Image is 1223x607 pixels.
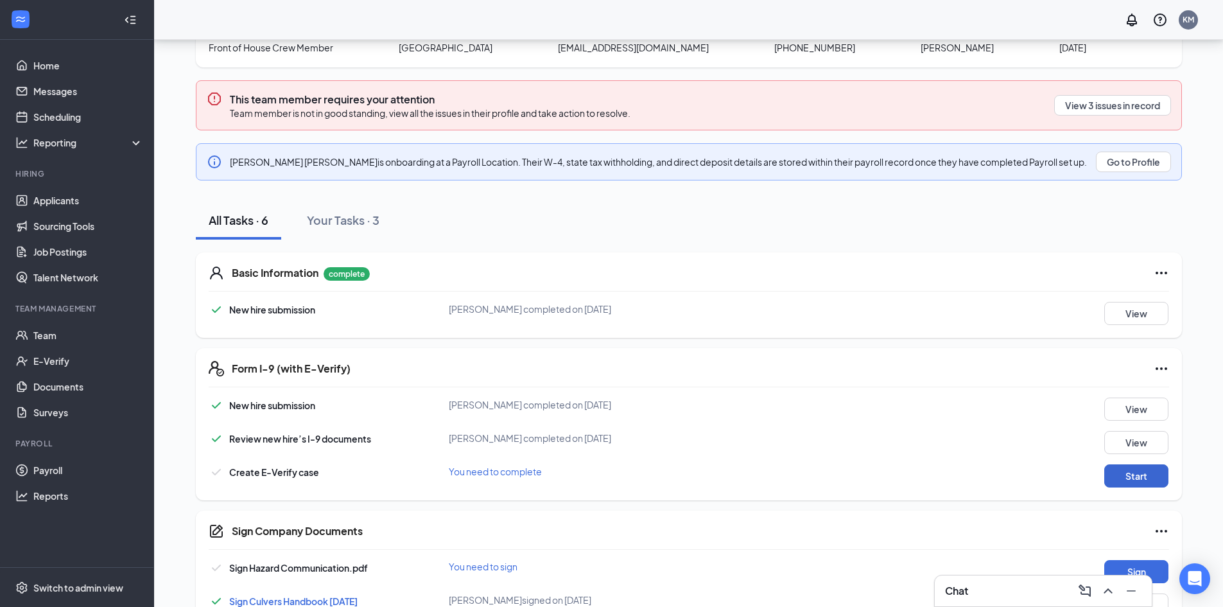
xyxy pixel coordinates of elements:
svg: FormI9EVerifyIcon [209,361,224,376]
h3: This team member requires your attention [230,92,630,107]
span: [DATE] [1059,40,1086,55]
svg: Collapse [124,13,137,26]
a: Documents [33,374,143,400]
div: Open Intercom Messenger [1179,563,1210,594]
div: All Tasks · 6 [209,212,268,228]
svg: Settings [15,581,28,594]
svg: User [209,265,224,281]
a: Surveys [33,400,143,425]
h3: Chat [945,584,968,598]
svg: Ellipses [1154,361,1169,376]
a: Messages [33,78,143,104]
div: [PERSON_NAME] signed on [DATE] [449,594,769,606]
a: Scheduling [33,104,143,130]
h5: Sign Company Documents [232,524,363,538]
span: [PERSON_NAME] [921,40,994,55]
button: Minimize [1121,581,1141,601]
span: [PERSON_NAME] completed on [DATE] [449,303,611,315]
svg: Ellipses [1154,265,1169,281]
a: Talent Network [33,265,143,290]
div: Payroll [15,438,141,449]
svg: Info [207,154,222,170]
button: View [1104,431,1168,454]
div: Team Management [15,303,141,314]
button: View [1104,302,1168,325]
button: ComposeMessage [1075,581,1095,601]
svg: Checkmark [209,464,224,480]
svg: Minimize [1123,583,1139,599]
div: KM [1183,14,1194,25]
svg: Analysis [15,136,28,149]
svg: Error [207,91,222,107]
span: [PHONE_NUMBER] [774,40,855,55]
span: Review new hire’s I-9 documents [229,433,371,444]
svg: ChevronUp [1100,583,1116,599]
span: [GEOGRAPHIC_DATA] [399,40,492,55]
h5: Basic Information [232,266,318,280]
a: Sign Culvers Handbook [DATE] [229,595,358,607]
svg: Ellipses [1154,523,1169,539]
button: Start [1104,464,1168,488]
svg: ComposeMessage [1077,583,1093,599]
h5: Form I-9 (with E-Verify) [232,362,351,376]
svg: Checkmark [209,302,224,317]
button: Go to Profile [1096,152,1171,172]
span: [EMAIL_ADDRESS][DOMAIN_NAME] [558,40,709,55]
span: [PERSON_NAME] completed on [DATE] [449,399,611,410]
a: Home [33,53,143,78]
div: You need to sign [449,560,769,573]
svg: Notifications [1124,12,1140,28]
span: You need to complete [449,466,542,477]
span: New hire submission [229,400,315,411]
a: Job Postings [33,239,143,265]
a: Reports [33,483,143,509]
a: Applicants [33,188,143,213]
span: New hire submission [229,304,315,315]
svg: WorkstreamLogo [14,13,27,26]
a: Payroll [33,457,143,483]
div: Your Tasks · 3 [307,212,379,228]
span: [PERSON_NAME] [PERSON_NAME] is onboarding at a Payroll Location. Their W-4, state tax withholding... [230,156,1087,168]
svg: CompanyDocumentIcon [209,523,224,539]
svg: QuestionInfo [1152,12,1168,28]
button: ChevronUp [1098,581,1118,601]
button: View 3 issues in record [1054,95,1171,116]
svg: Checkmark [209,398,224,413]
div: Hiring [15,168,141,179]
span: Create E-Verify case [229,466,319,478]
svg: Checkmark [209,560,224,576]
a: E-Verify [33,348,143,374]
div: Switch to admin view [33,581,123,594]
div: Reporting [33,136,144,149]
span: Front of House Crew Member [209,40,333,55]
button: Sign [1104,560,1168,583]
button: View [1104,398,1168,421]
span: [PERSON_NAME] completed on [DATE] [449,432,611,444]
p: complete [324,267,370,281]
a: Team [33,322,143,348]
span: Sign Hazard Communication.pdf [229,562,368,574]
span: Team member is not in good standing, view all the issues in their profile and take action to reso... [230,107,630,119]
svg: Checkmark [209,431,224,446]
a: Sourcing Tools [33,213,143,239]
